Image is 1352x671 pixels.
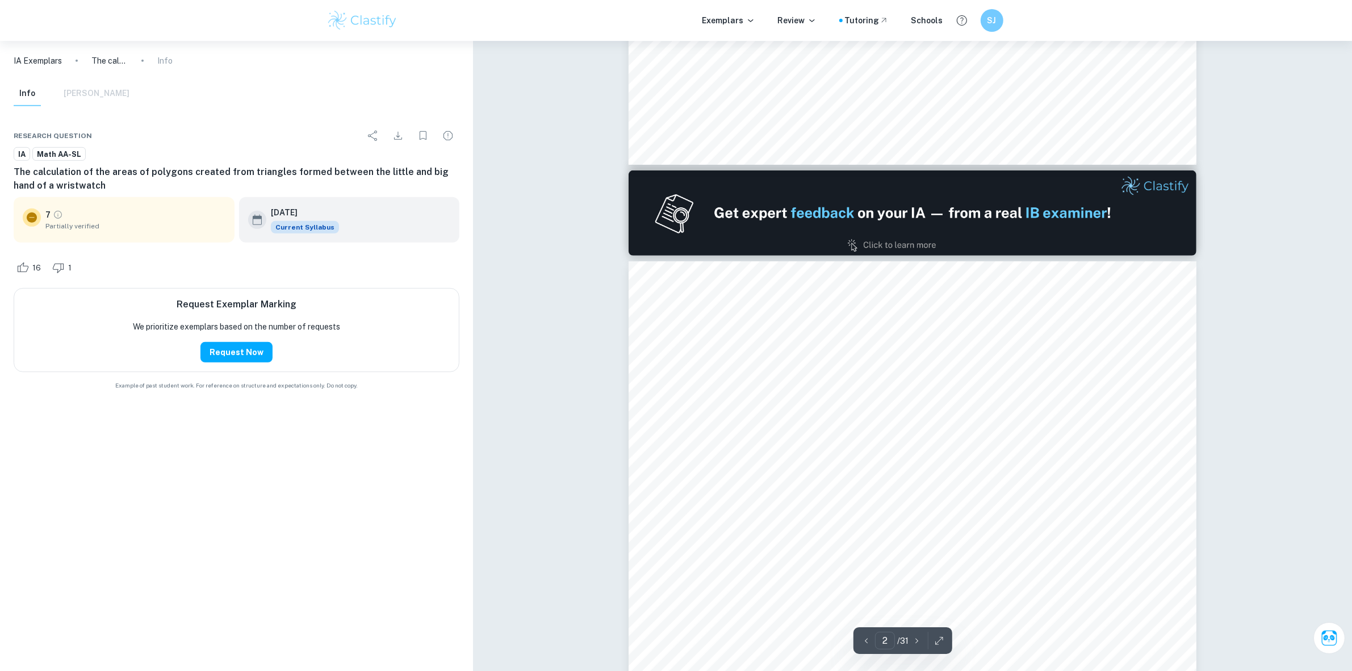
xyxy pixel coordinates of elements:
span: polygon resulted from the triangles, so I decided to deal with the calculation of it as the [696,357,1129,368]
p: Exemplars [702,14,755,27]
span: 1 [910,107,915,118]
span: Partially verified [45,221,225,231]
div: Bookmark [412,124,434,147]
a: IA [14,147,30,161]
div: Dislike [49,259,78,277]
span: Little hand in [950,456,1015,468]
h6: The calculation of the areas of polygons created from triangles formed between the little and big... [14,165,459,193]
span: IA [14,149,30,160]
span: main aim of my exploration ( [696,383,840,394]
a: Math AA-SL [32,147,86,161]
h6: Request Exemplar Marking [177,298,296,311]
span: Example of past student work. For reference on structure and expectations only. Do not copy. [14,381,459,390]
button: Help and Feedback [952,11,972,30]
span: Big hand [815,509,860,520]
span: ). [885,383,891,394]
span: positions [960,485,1005,496]
button: Request Now [200,342,273,362]
p: / 31 [897,635,909,647]
p: Info [157,55,173,67]
p: Review [778,14,817,27]
div: Like [14,259,47,277]
div: Share [362,124,384,147]
img: Clastify logo [327,9,399,32]
button: Ask Clai [1313,622,1345,654]
img: Ad [629,170,1196,256]
h6: [DATE] [271,206,330,219]
span: : An illustration of the formed triangles and the polygon (diagram not to scale) [741,417,1128,428]
span: Figure 2 [696,417,740,428]
h6: SJ [985,14,998,27]
span: 1 [62,262,78,274]
span: 16 [26,262,47,274]
span: Research question [14,131,92,141]
span: Figure 2 [840,383,885,394]
span: different [962,470,1003,482]
span: Math AA-SL [33,149,85,160]
a: IA Exemplars [14,55,62,67]
span: little and the big hand and their common anchorage point. My first idea was to <fix= the [696,56,1129,68]
button: SJ [981,9,1003,32]
span: half-day period, when the big hand points towards whole numbers. An exciting-looking [696,330,1128,341]
span: different positions. The three points of the triangles were given by the end point of the [696,30,1128,41]
div: This exemplar is based on the current syllabus. Feel free to refer to it for inspiration/ideas wh... [271,221,339,234]
div: Download [387,124,409,147]
a: Schools [911,14,943,27]
span: big hand at the 12 sign and examine the triangles which form in total hours, during a [696,82,1128,94]
span: Current Syllabus [271,221,339,234]
div: Report issue [437,124,459,147]
a: Tutoring [845,14,889,27]
p: We prioritize exemplars based on the number of requests [133,320,340,333]
button: Info [14,81,41,106]
p: The calculation of the areas of polygons created from triangles formed between the little and big... [91,55,128,67]
p: 7 [45,209,51,221]
a: Grade partially verified [53,210,63,220]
